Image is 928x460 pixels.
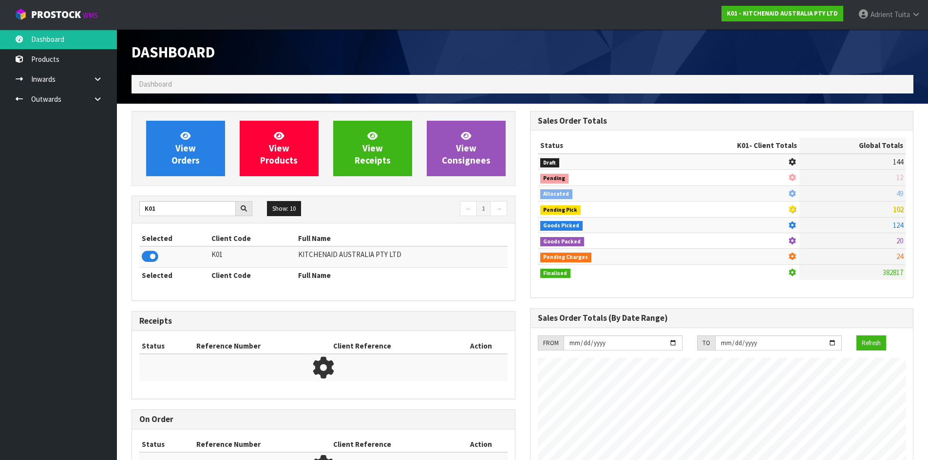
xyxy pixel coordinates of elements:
a: 1 [476,201,491,217]
button: Refresh [856,335,886,351]
span: Adrient [871,10,893,19]
th: Status [139,437,194,452]
span: 124 [893,221,903,230]
strong: K01 - KITCHENAID AUSTRALIA PTY LTD [727,9,838,18]
span: Pending Charges [540,253,592,262]
span: 49 [896,189,903,198]
th: Client Code [209,231,296,246]
th: Full Name [296,231,508,246]
h3: Sales Order Totals [538,116,906,126]
span: Allocated [540,189,573,199]
span: 20 [896,236,903,245]
th: - Client Totals [659,138,799,153]
th: Status [139,338,194,354]
span: 102 [893,204,903,214]
span: Draft [540,158,560,168]
h3: Receipts [139,316,508,326]
a: ← [460,201,477,217]
th: Action [455,338,508,354]
th: Reference Number [194,338,330,354]
small: WMS [83,11,98,20]
span: Pending Pick [540,205,581,215]
th: Action [455,437,508,452]
span: 382817 [883,268,903,277]
a: ViewOrders [146,121,225,176]
span: Dashboard [139,79,172,89]
span: Dashboard [132,42,215,62]
span: ProStock [31,8,81,21]
span: Pending [540,174,569,184]
span: View Orders [171,130,200,166]
th: Client Reference [331,437,455,452]
span: Goods Picked [540,221,583,231]
th: Selected [139,231,209,246]
button: Show: 10 [267,201,301,217]
th: Status [538,138,660,153]
th: Full Name [296,267,508,283]
a: K01 - KITCHENAID AUSTRALIA PTY LTD [721,6,843,21]
span: 24 [896,252,903,261]
a: ViewConsignees [427,121,506,176]
img: cube-alt.png [15,8,27,20]
div: FROM [538,335,564,351]
div: TO [697,335,715,351]
span: View Products [260,130,298,166]
span: View Receipts [355,130,391,166]
td: K01 [209,246,296,267]
a: ViewReceipts [333,121,412,176]
th: Global Totals [799,138,906,153]
span: Goods Packed [540,237,585,247]
span: View Consignees [442,130,491,166]
a: → [490,201,507,217]
h3: On Order [139,415,508,424]
span: Tuita [894,10,910,19]
span: 12 [896,173,903,182]
a: ViewProducts [240,121,319,176]
th: Reference Number [194,437,330,452]
span: K01 [737,141,749,150]
th: Selected [139,267,209,283]
nav: Page navigation [331,201,508,218]
input: Search clients [139,201,236,216]
td: KITCHENAID AUSTRALIA PTY LTD [296,246,508,267]
th: Client Code [209,267,296,283]
span: Finalised [540,269,571,278]
span: 144 [893,157,903,166]
h3: Sales Order Totals (By Date Range) [538,313,906,323]
th: Client Reference [331,338,455,354]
